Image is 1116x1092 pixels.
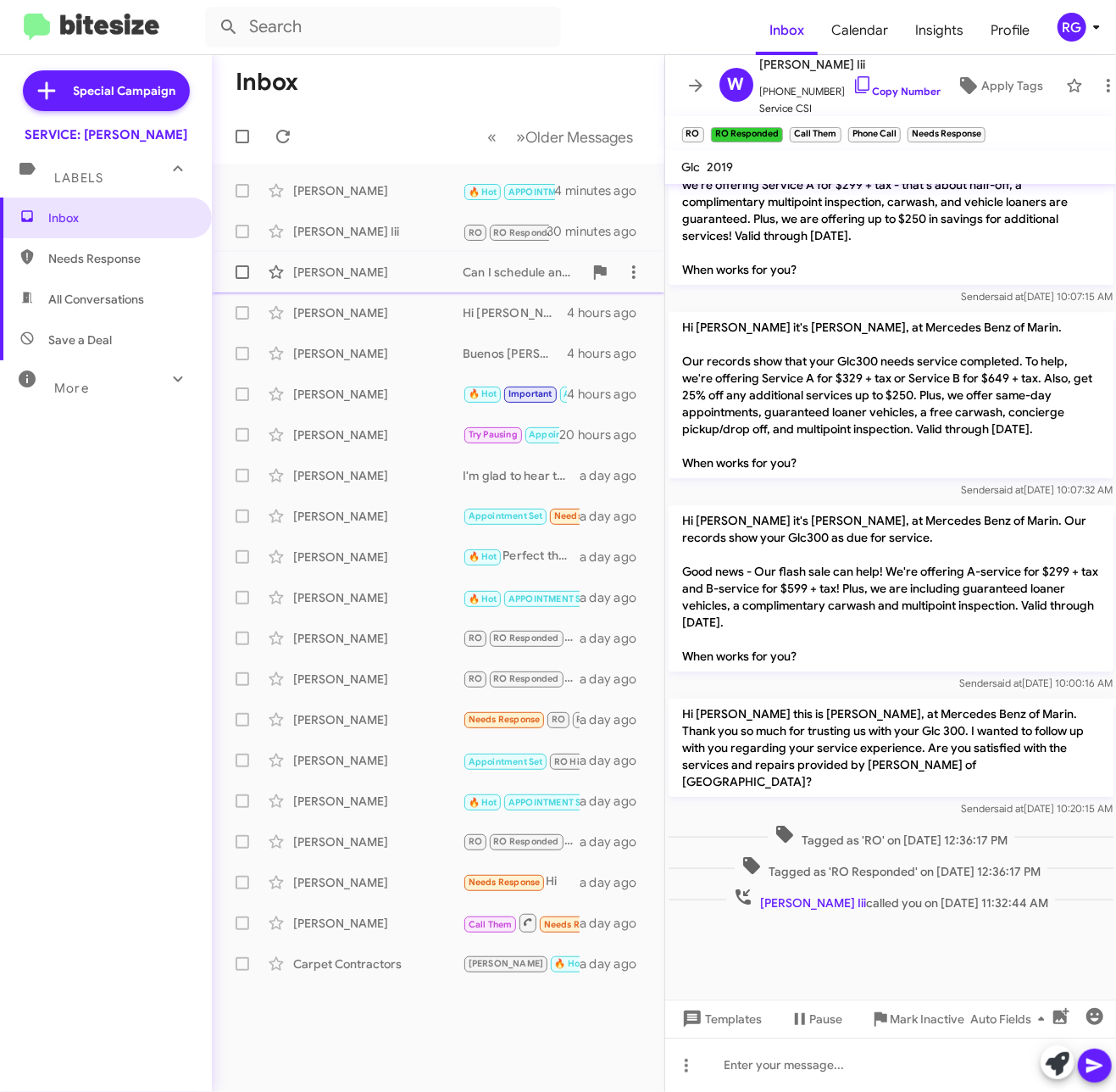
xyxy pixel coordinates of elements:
span: APPOINTMENT SET [508,797,591,808]
div: a day ago [580,711,651,728]
span: Labels [54,170,103,186]
div: [PERSON_NAME] [293,467,463,484]
div: [PERSON_NAME] [293,752,463,769]
div: a day ago [580,467,651,484]
span: RO [469,227,482,238]
span: Apply Tags [982,70,1044,101]
div: Buenos [PERSON_NAME], no se preocupe. Entiendo perfectamente, gracias por avisar. Cuando tenga un... [463,345,567,362]
div: Hi [PERSON_NAME], thank you for your honest feedback. I’m sorry the small battery wasn’t addresse... [463,628,580,648]
div: a day ago [580,752,651,769]
span: Calendar [818,6,902,55]
span: Appointment Set [469,510,543,521]
span: called you on [DATE] 11:32:44 AM [726,887,1055,911]
div: Perfect thank you ! We will call/text you when on our way [463,547,580,566]
span: [PHONE_NUMBER] [760,75,941,100]
span: Needs Response [544,919,616,930]
span: APPOINTMENT SET [508,593,591,604]
span: Save a Deal [48,331,112,348]
div: [PERSON_NAME] [293,833,463,850]
small: Phone Call [848,127,901,142]
div: [PERSON_NAME] [293,589,463,606]
span: 🔥 Hot [469,593,497,604]
a: Copy Number [852,85,941,97]
span: RO [469,673,482,684]
div: [PERSON_NAME] [293,182,463,199]
span: RO [552,714,565,725]
div: Hi [PERSON_NAME], sorry for the delay I was checking in with your advisor [PERSON_NAME]. Parts go... [463,425,559,444]
a: Inbox [756,6,818,55]
span: RO Responded [493,836,558,847]
small: Call Them [790,127,841,142]
div: a day ago [580,833,651,850]
div: [PERSON_NAME] [293,793,463,810]
span: 🔥 Hot [469,797,497,808]
div: 4 hours ago [567,386,650,403]
span: 🔥 Hot [555,958,584,969]
span: Sender [DATE] 10:00:16 AM [959,677,1113,689]
div: Liked “I'm glad to hear that! If there's anything else you need regarding your vehicle or to sche... [463,710,580,729]
h1: Inbox [236,69,298,96]
div: [PERSON_NAME] [293,915,463,932]
div: Can I schedule and appointment for you? [463,264,583,281]
div: Inbound Call [463,749,580,771]
div: a day ago [580,874,651,891]
p: Hi [PERSON_NAME] this is [PERSON_NAME], at Mercedes Benz of Marin. Thank you so much for trusting... [669,699,1113,797]
input: Search [205,7,561,47]
div: 👍 [463,832,580,851]
span: Needs Response [469,714,541,725]
p: Hi [PERSON_NAME] it's [PERSON_NAME], at Mercedes Benz of Marin. Thanks for being our loyal custom... [669,102,1113,285]
span: Auto Fields [970,1004,1052,1034]
span: Pause [810,1004,843,1034]
div: Hi [PERSON_NAME], no problem at all. When you’re ready, we’ll be here to help with your Mercedes-... [463,304,567,321]
div: 30 minutes ago [549,223,651,240]
div: 20 hours ago [559,426,651,443]
span: All Conversations [48,291,144,308]
div: a day ago [580,508,651,525]
div: Carpet Contractors [293,955,463,972]
div: No worries, just let me know when you have some availability, we are also open on Saturdays. [463,954,580,973]
div: [PERSON_NAME] [293,630,463,647]
span: APPOINTMENT SET [508,187,591,198]
div: [PERSON_NAME] [293,711,463,728]
div: [PERSON_NAME] [293,304,463,321]
button: Next [507,120,644,154]
div: [PERSON_NAME] Iii [293,223,463,240]
span: Profile [977,6,1043,55]
button: Previous [478,120,508,154]
span: Needs Response [554,510,626,521]
div: Absolutely! We will see you then ! [463,587,580,608]
span: Call Them [469,919,513,930]
span: said at [994,290,1024,303]
small: RO Responded [711,127,783,142]
span: [PERSON_NAME] Iii [760,54,941,75]
span: Mark Inactive [891,1004,965,1034]
span: RO Responded [493,673,558,684]
span: RO Responded [493,227,558,238]
div: [PERSON_NAME] [293,345,463,362]
div: On my way! [463,180,555,201]
span: Glc [682,159,701,175]
span: Try Pausing [469,429,518,440]
div: [PERSON_NAME] [293,549,463,565]
div: [PERSON_NAME] [293,671,463,688]
small: Needs Response [908,127,986,142]
button: Apply Tags [941,70,1058,101]
button: Templates [665,1004,776,1034]
div: 4 minutes ago [555,182,651,199]
span: 🔥 Hot [469,551,497,562]
nav: Page navigation example [479,120,644,154]
div: a day ago [580,671,651,688]
span: 🔥 Hot [469,388,497,399]
span: 2019 [708,159,734,175]
span: « [488,126,497,148]
button: Mark Inactive [857,1004,979,1034]
button: Pause [776,1004,857,1034]
span: 🔥 Hot [469,187,497,198]
span: RO Historic [554,756,604,767]
span: RO [469,836,482,847]
span: Sender [DATE] 10:20:15 AM [961,802,1113,815]
div: [PERSON_NAME] [293,386,463,403]
div: I'm glad to hear that! If you need to schedule future maintenance or repairs for your vehicle, fe... [463,467,580,484]
a: Insights [902,6,977,55]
